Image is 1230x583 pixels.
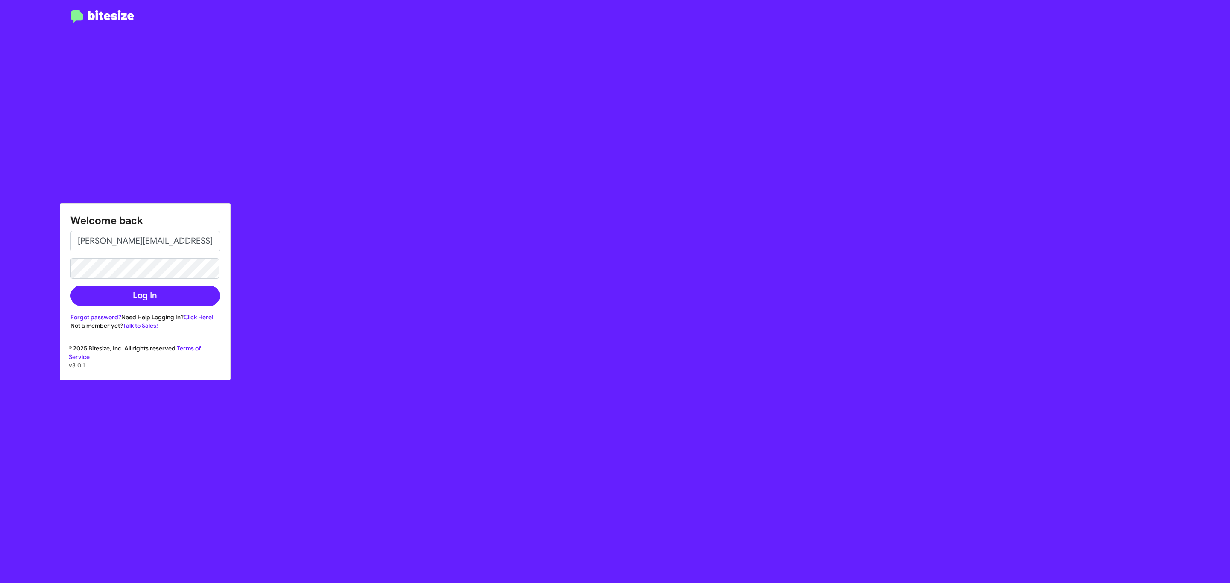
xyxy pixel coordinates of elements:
[70,313,121,321] a: Forgot password?
[70,286,220,306] button: Log In
[184,313,214,321] a: Click Here!
[70,231,220,251] input: Email address
[123,322,158,329] a: Talk to Sales!
[70,321,220,330] div: Not a member yet?
[70,313,220,321] div: Need Help Logging In?
[69,361,222,370] p: v3.0.1
[70,214,220,227] h1: Welcome back
[60,344,230,380] div: © 2025 Bitesize, Inc. All rights reserved.
[69,344,201,361] a: Terms of Service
